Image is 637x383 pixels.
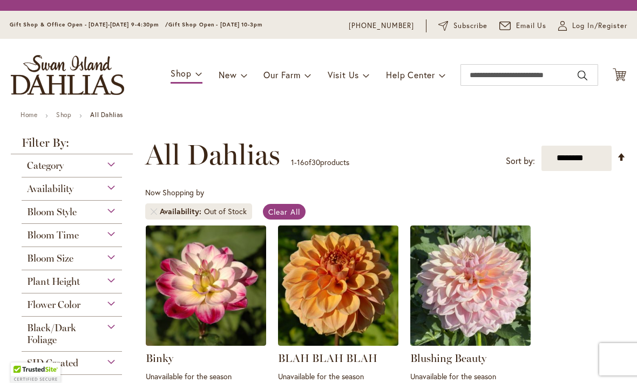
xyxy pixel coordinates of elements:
span: Category [27,160,64,172]
a: Blushing Beauty [410,338,531,348]
span: New [219,69,236,80]
span: Availability [27,183,73,195]
a: Email Us [499,20,547,31]
span: Bloom Size [27,252,73,264]
a: Binky [146,352,173,365]
span: Availability [160,206,204,217]
span: Bloom Style [27,206,77,218]
a: [PHONE_NUMBER] [349,20,414,31]
span: SID Created [27,357,78,369]
span: Bloom Time [27,229,79,241]
button: Search [578,67,587,84]
img: Binky [146,225,266,346]
span: Black/Dark Foliage [27,322,76,346]
a: Remove Availability Out of Stock [151,208,157,215]
a: Blushing Beauty [410,352,486,365]
a: Shop [56,111,71,119]
span: All Dahlias [145,139,280,171]
p: Unavailable for the season [410,371,531,381]
span: Plant Height [27,276,80,288]
span: Subscribe [453,20,487,31]
img: Blushing Beauty [410,225,531,346]
span: Gift Shop & Office Open - [DATE]-[DATE] 9-4:30pm / [10,21,168,28]
a: Subscribe [438,20,487,31]
p: - of products [291,154,349,171]
p: Unavailable for the season [146,371,266,381]
span: Now Shopping by [145,187,204,197]
img: Blah Blah Blah [278,225,398,346]
a: Blah Blah Blah [278,338,398,348]
div: TrustedSite Certified [11,363,60,383]
a: Log In/Register [558,20,627,31]
span: Help Center [386,69,435,80]
span: Gift Shop Open - [DATE] 10-3pm [168,21,262,28]
label: Sort by: [506,151,535,171]
span: 30 [311,157,320,167]
a: store logo [11,55,124,95]
span: Clear All [268,207,300,217]
span: Email Us [516,20,547,31]
p: Unavailable for the season [278,371,398,381]
span: 16 [297,157,304,167]
a: BLAH BLAH BLAH [278,352,377,365]
span: Our Farm [263,69,300,80]
strong: All Dahlias [90,111,123,119]
span: 1 [291,157,294,167]
span: Shop [171,67,192,79]
span: Log In/Register [572,20,627,31]
span: Visit Us [328,69,359,80]
a: Home [21,111,37,119]
div: Out of Stock [204,206,247,217]
strong: Filter By: [11,137,133,154]
span: Flower Color [27,299,80,311]
a: Binky [146,338,266,348]
a: Clear All [263,204,306,220]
